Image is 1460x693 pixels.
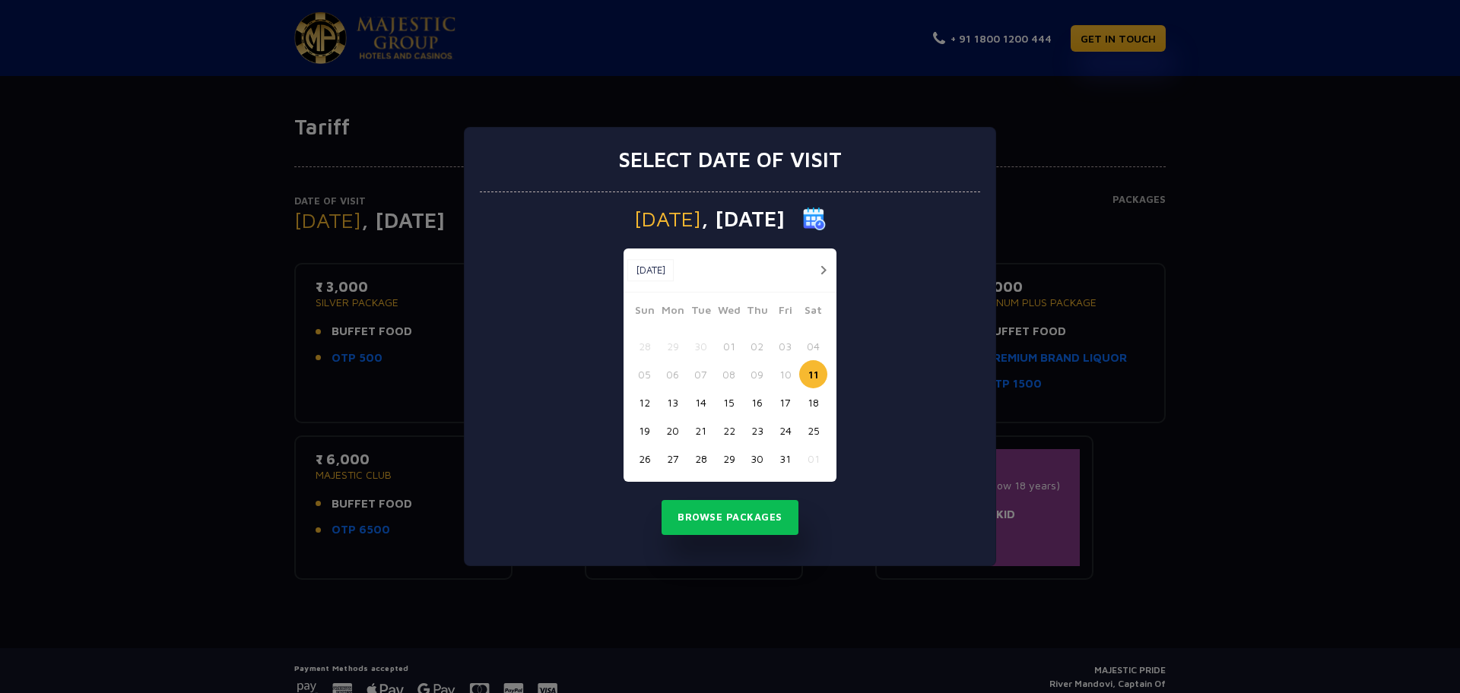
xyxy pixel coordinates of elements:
button: 03 [771,332,799,360]
h3: Select date of visit [618,147,842,172]
button: 20 [659,416,687,445]
button: 07 [687,360,715,388]
button: 23 [743,416,771,445]
span: Fri [771,302,799,323]
button: 05 [630,360,659,388]
button: 17 [771,388,799,416]
button: 28 [630,332,659,360]
button: 12 [630,388,659,416]
span: Mon [659,302,687,323]
span: Thu [743,302,771,323]
button: 15 [715,388,743,416]
button: 04 [799,332,827,360]
button: 01 [715,332,743,360]
button: 10 [771,360,799,388]
button: 16 [743,388,771,416]
button: 26 [630,445,659,473]
span: [DATE] [634,208,701,229]
button: 09 [743,360,771,388]
button: 02 [743,332,771,360]
button: 18 [799,388,827,416]
button: 06 [659,360,687,388]
button: 11 [799,360,827,388]
button: 29 [659,332,687,360]
button: 29 [715,445,743,473]
span: Tue [687,302,715,323]
button: 25 [799,416,827,445]
button: Browse Packages [662,500,798,535]
span: , [DATE] [701,208,785,229]
button: 01 [799,445,827,473]
button: [DATE] [627,259,674,282]
button: 30 [687,332,715,360]
button: 27 [659,445,687,473]
span: Sun [630,302,659,323]
button: 30 [743,445,771,473]
button: 21 [687,416,715,445]
button: 22 [715,416,743,445]
button: 13 [659,388,687,416]
button: 19 [630,416,659,445]
button: 28 [687,445,715,473]
button: 14 [687,388,715,416]
img: calender icon [803,207,826,230]
button: 08 [715,360,743,388]
button: 31 [771,445,799,473]
span: Wed [715,302,743,323]
button: 24 [771,416,799,445]
span: Sat [799,302,827,323]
